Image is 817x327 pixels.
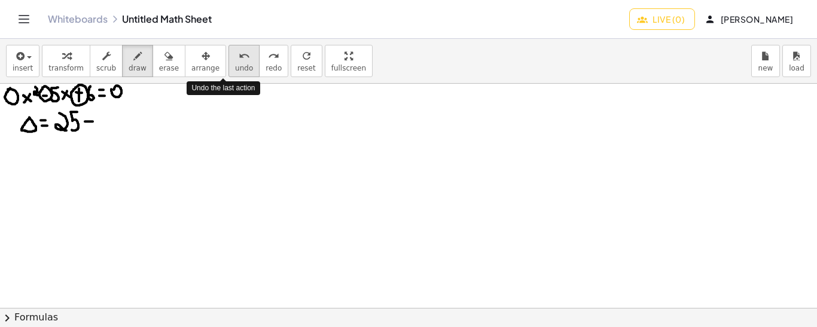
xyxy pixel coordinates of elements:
button: draw [122,45,153,77]
button: arrange [185,45,226,77]
span: Live (0) [639,14,685,25]
span: arrange [191,64,220,72]
span: insert [13,64,33,72]
button: load [782,45,811,77]
button: undoundo [228,45,260,77]
a: Whiteboards [48,13,108,25]
span: draw [129,64,147,72]
button: redoredo [259,45,288,77]
button: refreshreset [291,45,322,77]
span: scrub [96,64,116,72]
i: refresh [301,49,312,63]
span: [PERSON_NAME] [707,14,793,25]
i: undo [239,49,250,63]
button: erase [153,45,185,77]
i: redo [268,49,279,63]
button: fullscreen [325,45,373,77]
span: new [758,64,773,72]
button: Toggle navigation [14,10,33,29]
span: transform [48,64,84,72]
span: erase [159,64,179,72]
span: reset [297,64,315,72]
button: transform [42,45,90,77]
span: undo [235,64,253,72]
span: redo [266,64,282,72]
button: new [751,45,780,77]
button: scrub [90,45,123,77]
div: Undo the last action [187,81,260,95]
span: load [789,64,804,72]
button: Live (0) [629,8,695,30]
button: insert [6,45,39,77]
span: fullscreen [331,64,366,72]
button: [PERSON_NAME] [697,8,803,30]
